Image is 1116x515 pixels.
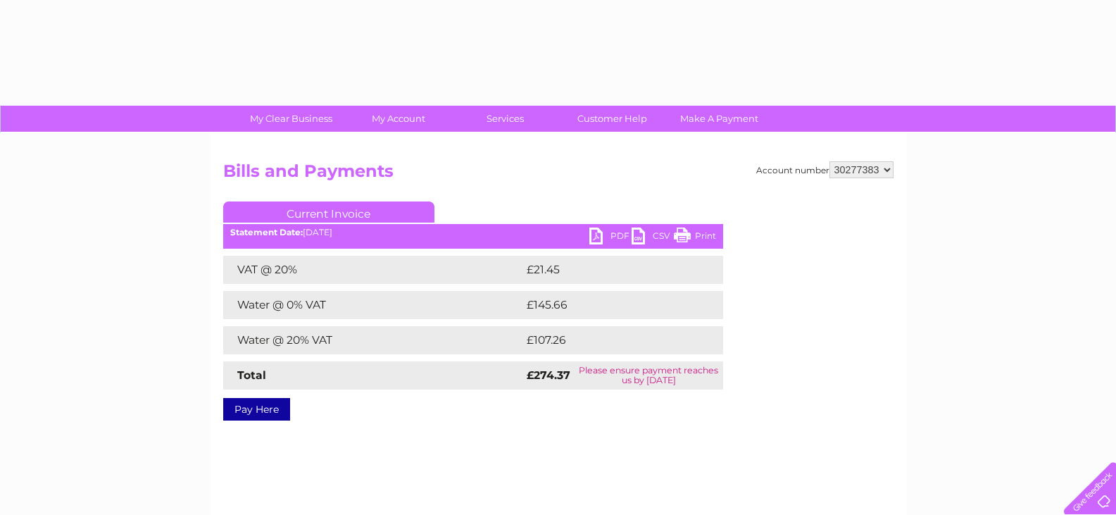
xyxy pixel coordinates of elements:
a: PDF [589,228,632,248]
a: Pay Here [223,398,290,421]
td: £145.66 [523,291,698,319]
a: CSV [632,228,674,248]
td: £107.26 [523,326,697,354]
b: Statement Date: [230,227,303,237]
a: Current Invoice [223,201,434,223]
td: Water @ 0% VAT [223,291,523,319]
div: Account number [756,161,894,178]
td: Please ensure payment reaches us by [DATE] [575,361,723,390]
div: [DATE] [223,228,723,237]
td: Water @ 20% VAT [223,326,523,354]
a: Services [447,106,563,132]
strong: Total [237,368,266,382]
td: VAT @ 20% [223,256,523,284]
a: Customer Help [554,106,670,132]
a: Make A Payment [661,106,777,132]
td: £21.45 [523,256,694,284]
a: My Account [340,106,456,132]
a: My Clear Business [233,106,349,132]
strong: £274.37 [527,368,570,382]
a: Print [674,228,716,248]
h2: Bills and Payments [223,161,894,188]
